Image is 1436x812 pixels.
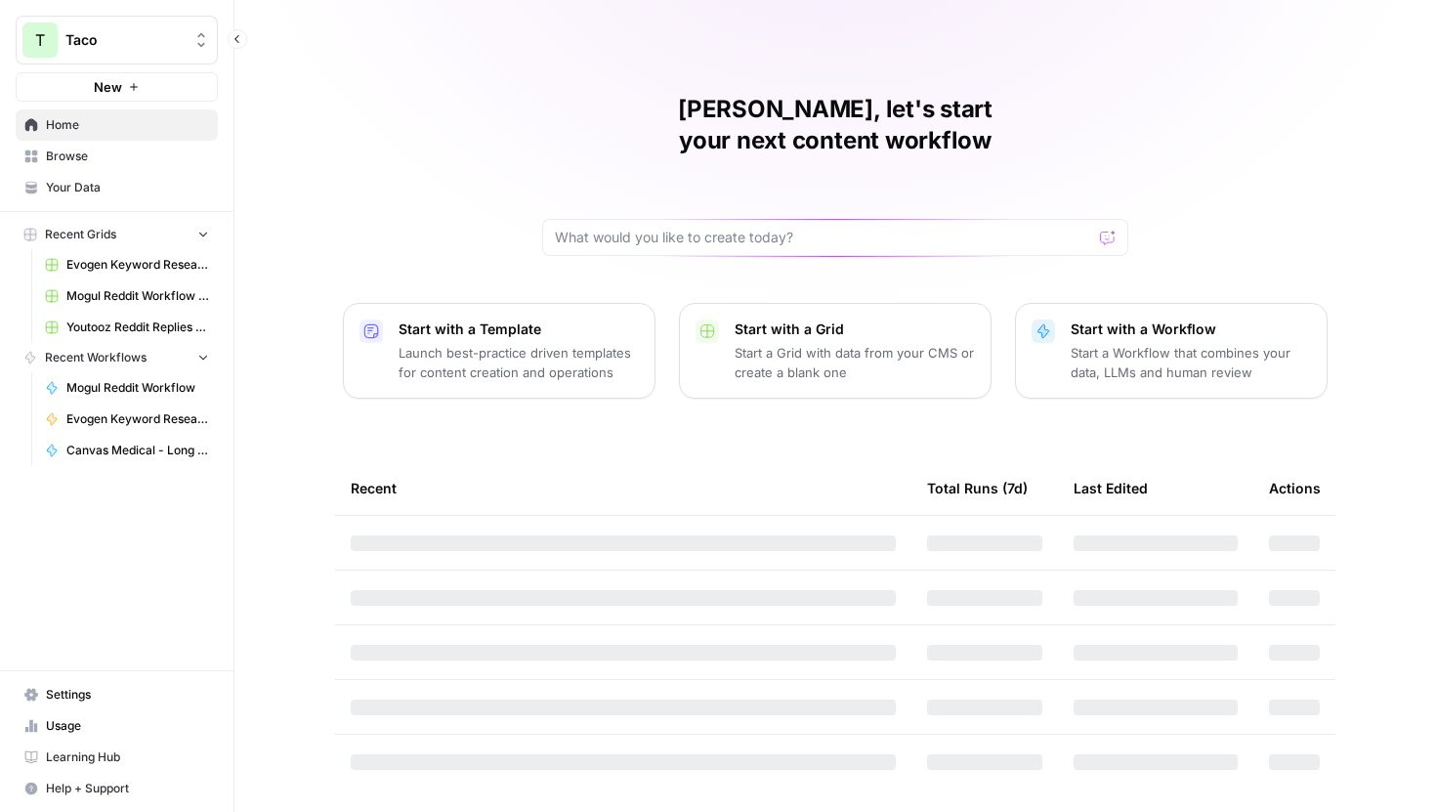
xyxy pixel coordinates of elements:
span: Settings [46,686,209,704]
a: Learning Hub [16,742,218,773]
button: Start with a WorkflowStart a Workflow that combines your data, LLMs and human review [1015,303,1328,399]
a: Browse [16,141,218,172]
span: Mogul Reddit Workflow Grid (1) [66,287,209,305]
span: Learning Hub [46,748,209,766]
span: Your Data [46,179,209,196]
p: Start with a Workflow [1071,320,1311,339]
span: Recent Grids [45,226,116,243]
a: Settings [16,679,218,710]
span: Recent Workflows [45,349,147,366]
span: Youtooz Reddit Replies Workflow Grid [66,319,209,336]
a: Usage [16,710,218,742]
a: Your Data [16,172,218,203]
span: Evogen Keyword Research Agent [66,410,209,428]
div: Actions [1269,461,1321,515]
a: Evogen Keyword Research Agent [36,404,218,435]
span: Taco [65,30,184,50]
span: Help + Support [46,780,209,797]
span: Canvas Medical - Long Form-Content Workflow [66,442,209,459]
button: Recent Grids [16,220,218,249]
p: Start with a Template [399,320,639,339]
h1: [PERSON_NAME], let's start your next content workflow [542,94,1128,156]
span: Browse [46,148,209,165]
span: Evogen Keyword Research Agent Grid [66,256,209,274]
div: Recent [351,461,896,515]
p: Start with a Grid [735,320,975,339]
div: Total Runs (7d) [927,461,1028,515]
button: Workspace: Taco [16,16,218,64]
button: New [16,72,218,102]
p: Start a Workflow that combines your data, LLMs and human review [1071,343,1311,382]
span: Mogul Reddit Workflow [66,379,209,397]
a: Youtooz Reddit Replies Workflow Grid [36,312,218,343]
div: Last Edited [1074,461,1148,515]
a: Canvas Medical - Long Form-Content Workflow [36,435,218,466]
span: New [94,77,122,97]
button: Start with a GridStart a Grid with data from your CMS or create a blank one [679,303,992,399]
p: Launch best-practice driven templates for content creation and operations [399,343,639,382]
button: Help + Support [16,773,218,804]
a: Mogul Reddit Workflow [36,372,218,404]
a: Home [16,109,218,141]
a: Evogen Keyword Research Agent Grid [36,249,218,280]
p: Start a Grid with data from your CMS or create a blank one [735,343,975,382]
input: What would you like to create today? [555,228,1092,247]
button: Start with a TemplateLaunch best-practice driven templates for content creation and operations [343,303,655,399]
span: T [35,28,45,52]
span: Usage [46,717,209,735]
a: Mogul Reddit Workflow Grid (1) [36,280,218,312]
button: Recent Workflows [16,343,218,372]
span: Home [46,116,209,134]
